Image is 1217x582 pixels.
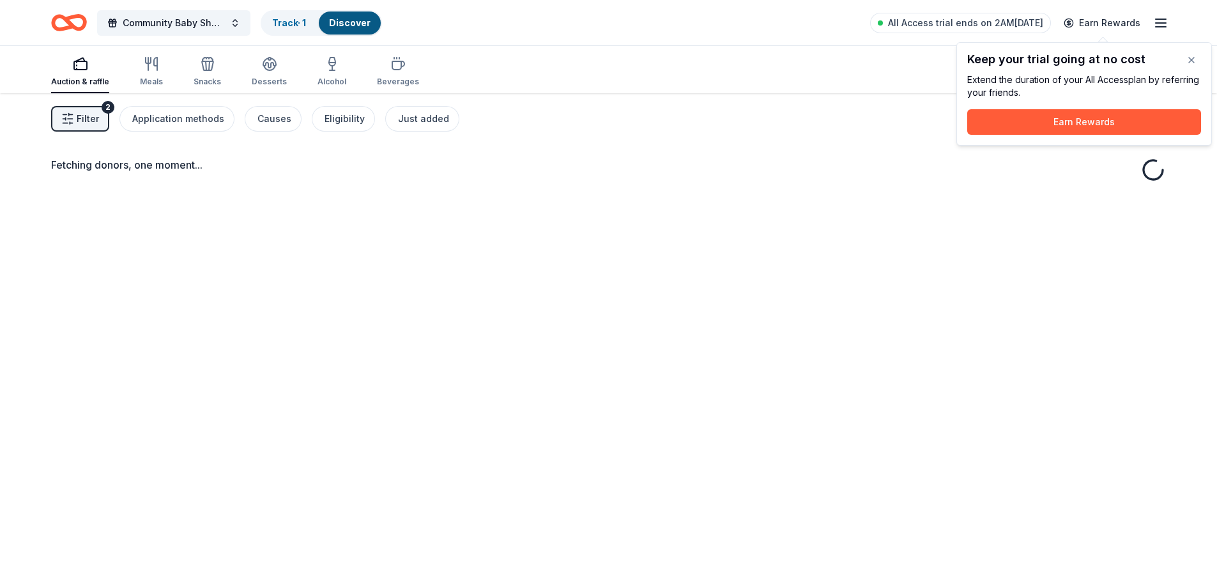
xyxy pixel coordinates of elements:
button: Auction & raffle [51,51,109,93]
span: Filter [77,111,99,126]
div: 2 [102,101,114,114]
button: Causes [245,106,302,132]
button: Beverages [377,51,419,93]
div: Application methods [132,111,224,126]
button: Snacks [194,51,221,93]
button: Meals [140,51,163,93]
button: Alcohol [318,51,346,93]
button: Track· 1Discover [261,10,382,36]
button: Earn Rewards [967,109,1201,135]
a: Track· 1 [272,17,306,28]
div: Causes [257,111,291,126]
div: Eligibility [325,111,365,126]
button: Just added [385,106,459,132]
div: Snacks [194,77,221,87]
div: Alcohol [318,77,346,87]
div: Extend the duration of your All Access plan by referring your friends. [967,73,1201,99]
div: Meals [140,77,163,87]
a: All Access trial ends on 2AM[DATE] [870,13,1051,33]
button: Desserts [252,51,287,93]
button: Application methods [119,106,234,132]
div: Keep your trial going at no cost [967,53,1201,66]
button: Filter2 [51,106,109,132]
a: Discover [329,17,371,28]
a: Home [51,8,87,38]
div: Just added [398,111,449,126]
span: All Access trial ends on 2AM[DATE] [888,15,1043,31]
div: Beverages [377,77,419,87]
button: Community Baby Shower [97,10,250,36]
a: Earn Rewards [1056,11,1148,34]
button: Eligibility [312,106,375,132]
div: Auction & raffle [51,77,109,87]
span: Community Baby Shower [123,15,225,31]
div: Fetching donors, one moment... [51,157,1166,172]
div: Desserts [252,77,287,87]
